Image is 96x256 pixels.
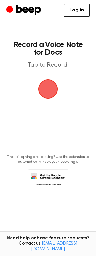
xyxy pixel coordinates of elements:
h1: Record a Voice Note for Docs [12,41,84,56]
p: Tired of copying and pasting? Use the extension to automatically insert your recordings. [5,155,91,164]
a: Beep [6,4,43,17]
img: Beep Logo [38,79,58,99]
a: [EMAIL_ADDRESS][DOMAIN_NAME] [31,241,77,252]
p: Tap to Record. [12,61,84,69]
span: Contact us [4,241,92,252]
a: Log in [64,4,90,17]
